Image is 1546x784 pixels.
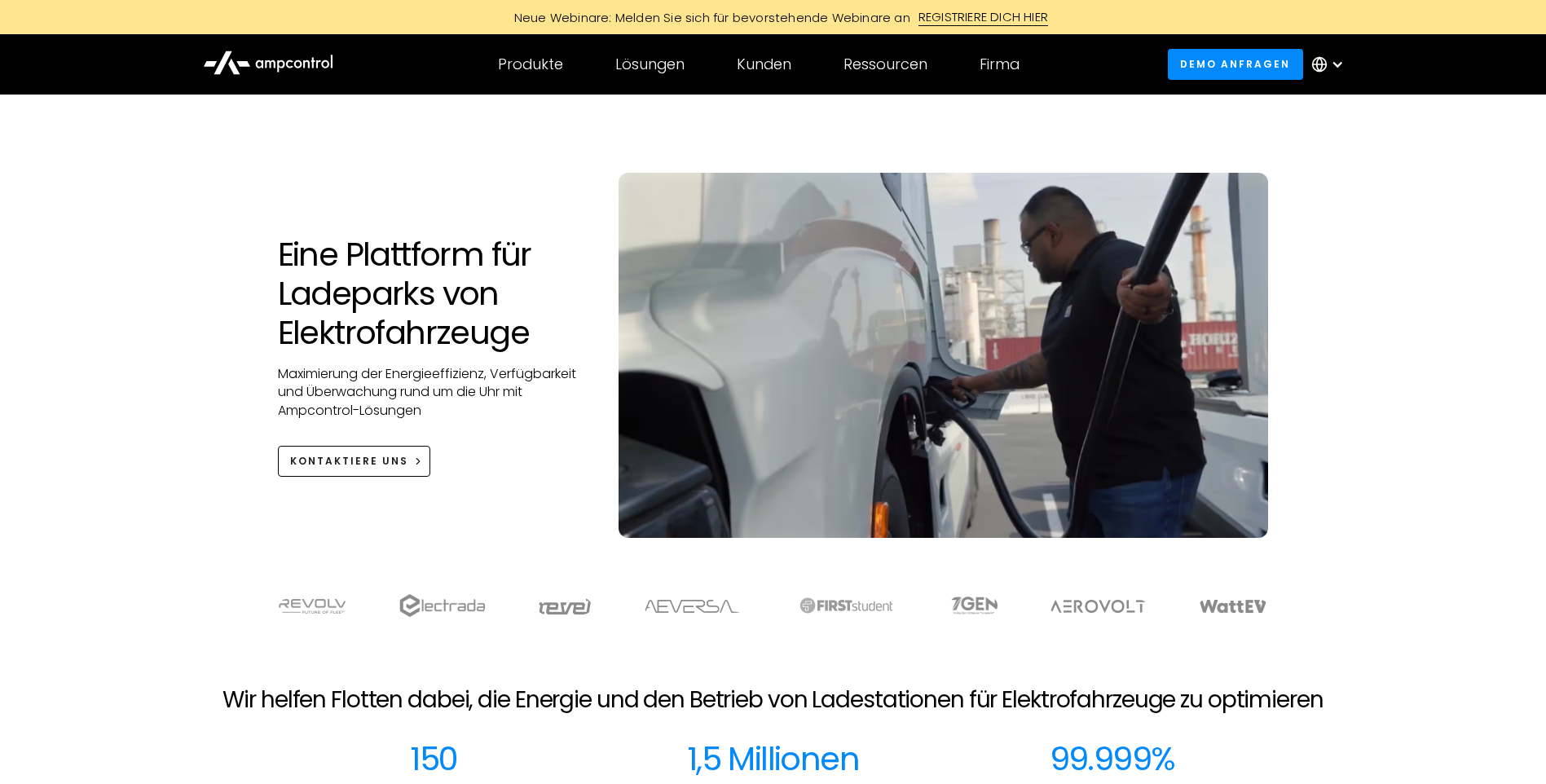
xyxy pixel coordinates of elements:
[615,55,685,73] div: Lösungen
[980,55,1020,73] div: Firma
[410,739,457,778] div: 150
[222,686,1323,714] h2: Wir helfen Flotten dabei, die Energie und den Betrieb von Ladestationen für Elektrofahrzeuge zu o...
[278,446,431,476] a: KONTAKTIERE UNS
[1168,49,1303,79] a: Demo anfragen
[399,594,485,617] img: electrada logo
[737,55,791,73] div: Kunden
[278,365,587,420] p: Maximierung der Energieeffizienz, Verfügbarkeit und Überwachung rund um die Uhr mit Ampcontrol-Lö...
[1050,600,1147,613] img: Aerovolt Logo
[687,739,859,778] div: 1,5 Millionen
[1199,600,1267,613] img: WattEV logo
[278,235,587,352] h1: Eine Plattform für Ladeparks von Elektrofahrzeuge
[498,55,563,73] div: Produkte
[498,9,918,26] div: Neue Webinare: Melden Sie sich für bevorstehende Webinare an
[918,8,1048,26] div: REGISTRIERE DICH HIER
[407,8,1140,26] a: Neue Webinare: Melden Sie sich für bevorstehende Webinare anREGISTRIERE DICH HIER
[1050,739,1175,778] div: 99.999%
[843,55,927,73] div: Ressourcen
[290,454,408,469] div: KONTAKTIERE UNS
